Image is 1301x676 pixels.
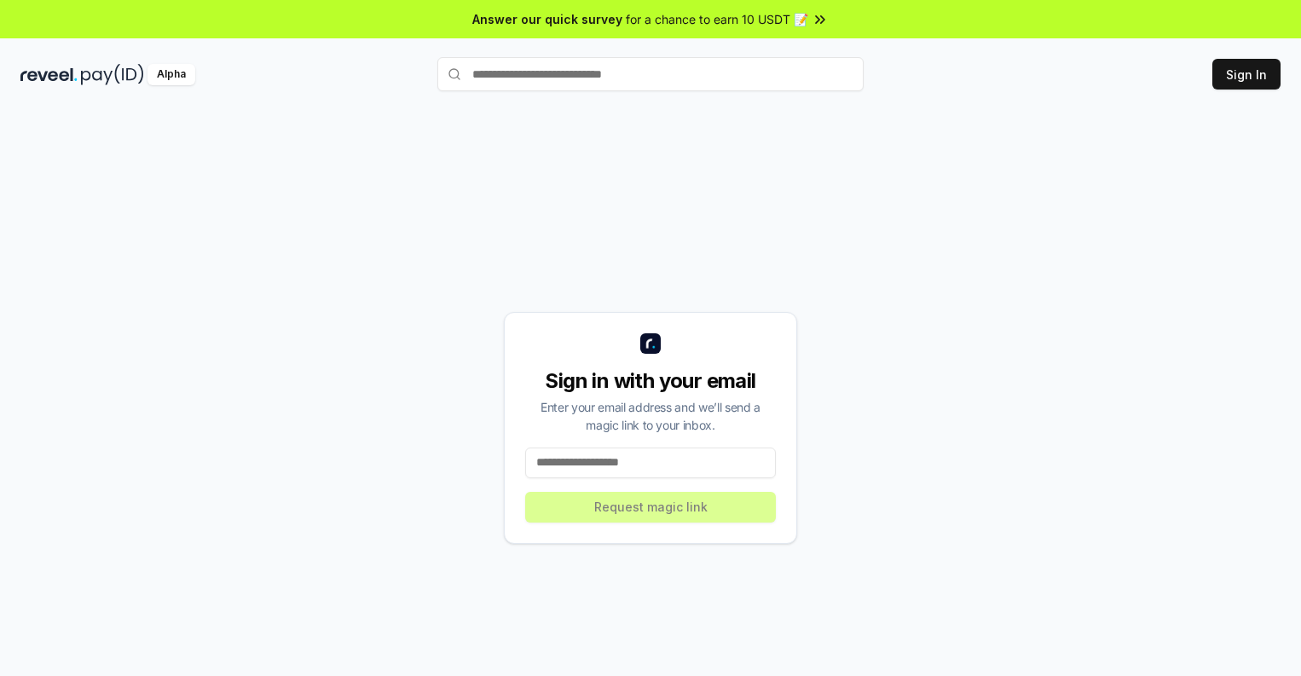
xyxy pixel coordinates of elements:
[147,64,195,85] div: Alpha
[640,333,661,354] img: logo_small
[626,10,808,28] span: for a chance to earn 10 USDT 📝
[525,398,776,434] div: Enter your email address and we’ll send a magic link to your inbox.
[20,64,78,85] img: reveel_dark
[1212,59,1281,90] button: Sign In
[525,367,776,395] div: Sign in with your email
[81,64,144,85] img: pay_id
[472,10,622,28] span: Answer our quick survey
